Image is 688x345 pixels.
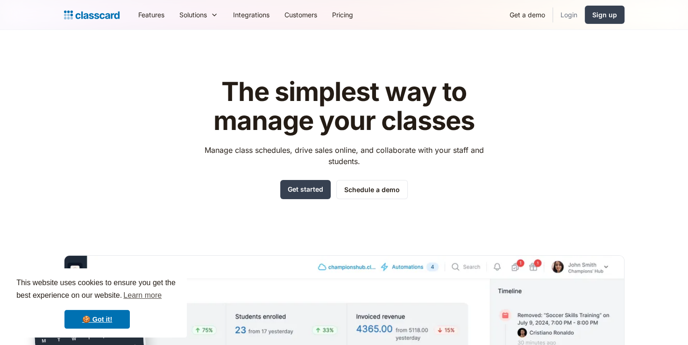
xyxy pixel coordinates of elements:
[592,10,617,20] div: Sign up
[131,4,172,25] a: Features
[280,180,331,199] a: Get started
[277,4,325,25] a: Customers
[226,4,277,25] a: Integrations
[122,288,163,302] a: learn more about cookies
[16,277,178,302] span: This website uses cookies to ensure you get the best experience on our website.
[179,10,207,20] div: Solutions
[553,4,585,25] a: Login
[7,268,187,338] div: cookieconsent
[336,180,408,199] a: Schedule a demo
[64,310,130,329] a: dismiss cookie message
[64,8,120,22] a: home
[196,78,492,135] h1: The simplest way to manage your classes
[502,4,553,25] a: Get a demo
[325,4,361,25] a: Pricing
[196,144,492,167] p: Manage class schedules, drive sales online, and collaborate with your staff and students.
[585,6,624,24] a: Sign up
[172,4,226,25] div: Solutions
